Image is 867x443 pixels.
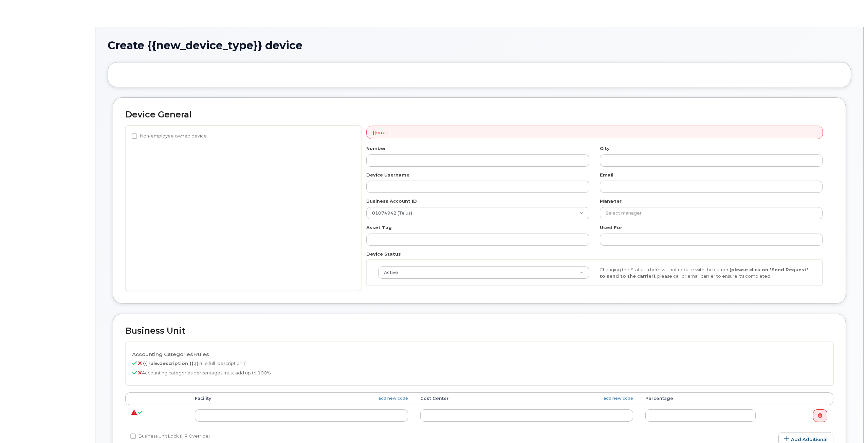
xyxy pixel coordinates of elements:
[132,132,207,140] label: Non-employee owned device
[132,133,137,139] input: Non-employee owned device
[604,395,633,401] a: add new code
[639,392,761,405] th: Percentage
[600,224,622,231] label: Used For
[125,326,833,336] h2: Business Unit
[366,198,417,204] label: Business Account ID
[366,224,392,231] label: Asset Tag
[108,39,851,51] h1: Create {{new_device_type}} device
[132,360,827,367] p: {{ rule.full_description }}
[366,145,386,152] label: Number
[600,145,610,152] label: City
[366,126,823,140] div: {{error}}
[600,207,823,219] input: Select manager
[600,198,622,204] label: Manager
[132,352,827,357] h4: Accounting Categories Rules
[132,370,827,376] p: Accounting categories percentages must add up to 100%
[189,392,414,405] th: Facility
[366,172,409,178] label: Device Username
[143,361,195,366] b: {{ rule.description }}:
[414,392,640,405] th: Cost Center
[131,412,137,413] i: {{ unit.errors.join('. ') }}
[366,251,401,257] label: Device Status
[379,395,408,401] a: add new code
[125,110,833,119] h2: Device General
[130,432,210,440] label: Business Unit Lock (HR Override)
[130,433,136,439] input: Business Unit Lock (HR Override)
[600,172,613,178] label: Email
[594,266,816,279] div: Changing the Status in here will not update with the carrier, , please call or email carrier to e...
[599,267,809,279] strong: (please click on "Send Request" to send to the carrier)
